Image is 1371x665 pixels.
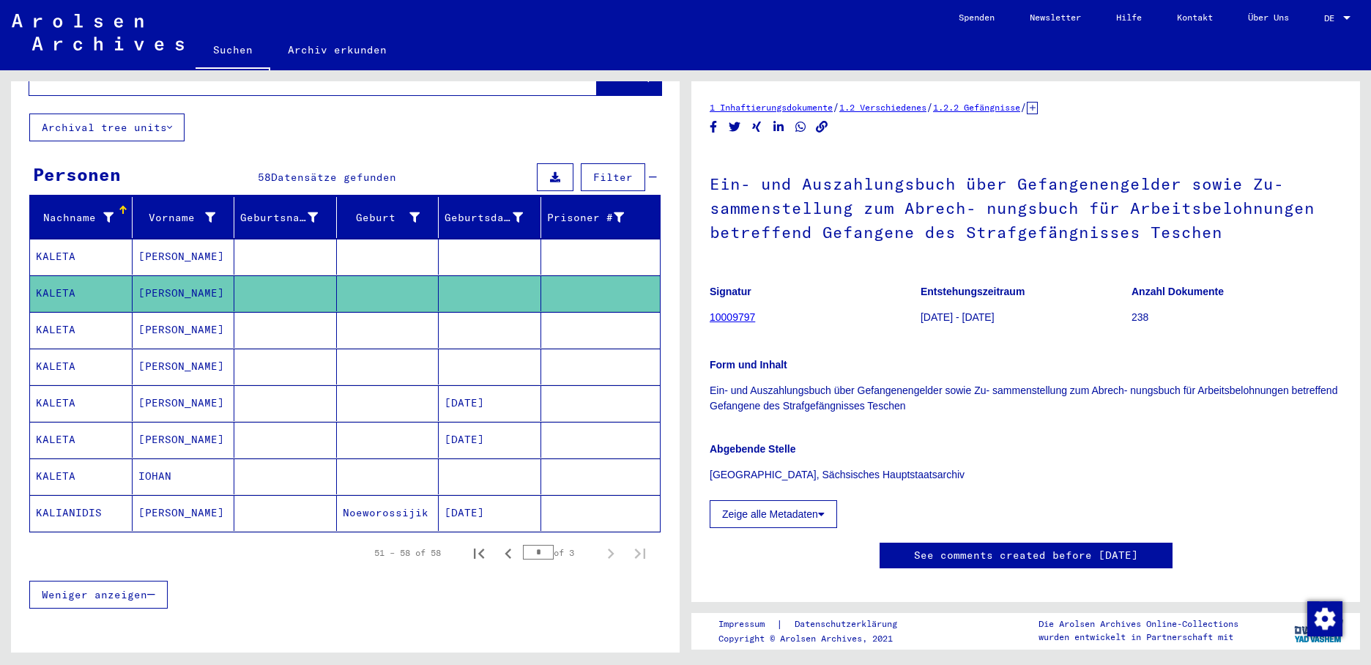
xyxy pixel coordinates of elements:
[445,206,541,229] div: Geburtsdatum
[133,275,235,311] mat-cell: [PERSON_NAME]
[337,495,439,531] mat-cell: Noeworossijik
[706,118,721,136] button: Share on Facebook
[541,197,661,238] mat-header-cell: Prisoner #
[1291,612,1346,649] img: yv_logo.png
[439,197,541,238] mat-header-cell: Geburtsdatum
[271,171,396,184] span: Datensätze gefunden
[710,443,795,455] b: Abgebende Stelle
[374,546,441,560] div: 51 – 58 of 58
[33,161,121,187] div: Personen
[1020,100,1027,114] span: /
[138,210,216,226] div: Vorname
[133,312,235,348] mat-cell: [PERSON_NAME]
[133,495,235,531] mat-cell: [PERSON_NAME]
[547,206,643,229] div: Prisoner #
[30,275,133,311] mat-cell: KALETA
[793,118,809,136] button: Share on WhatsApp
[547,210,625,226] div: Prisoner #
[270,32,404,67] a: Archiv erkunden
[625,538,655,568] button: Last page
[464,538,494,568] button: First page
[258,171,271,184] span: 58
[1324,13,1340,23] span: DE
[710,311,755,323] a: 10009797
[523,546,596,560] div: of 3
[30,385,133,421] mat-cell: KALETA
[343,210,420,226] div: Geburt‏
[1039,617,1238,631] p: Die Arolsen Archives Online-Collections
[133,458,235,494] mat-cell: IOHAN
[196,32,270,70] a: Suchen
[343,206,439,229] div: Geburt‏
[12,14,184,51] img: Arolsen_neg.svg
[833,100,839,114] span: /
[30,458,133,494] mat-cell: KALETA
[771,118,787,136] button: Share on LinkedIn
[133,422,235,458] mat-cell: [PERSON_NAME]
[29,114,185,141] button: Archival tree units
[921,286,1025,297] b: Entstehungszeitraum
[29,581,168,609] button: Weniger anzeigen
[234,197,337,238] mat-header-cell: Geburtsname
[1307,601,1342,636] img: Zustimmung ändern
[445,210,523,226] div: Geburtsdatum
[921,310,1131,325] p: [DATE] - [DATE]
[933,102,1020,113] a: 1.2.2 Gefängnisse
[494,538,523,568] button: Previous page
[593,171,633,184] span: Filter
[710,150,1342,263] h1: Ein- und Auszahlungsbuch über Gefangenengelder sowie Zu- sammenstellung zum Abrech- nungsbuch für...
[30,239,133,275] mat-cell: KALETA
[30,422,133,458] mat-cell: KALETA
[1039,631,1238,644] p: wurden entwickelt in Partnerschaft mit
[718,632,915,645] p: Copyright © Arolsen Archives, 2021
[30,197,133,238] mat-header-cell: Nachname
[36,206,132,229] div: Nachname
[36,210,114,226] div: Nachname
[240,206,336,229] div: Geburtsname
[581,163,645,191] button: Filter
[439,422,541,458] mat-cell: [DATE]
[133,239,235,275] mat-cell: [PERSON_NAME]
[133,385,235,421] mat-cell: [PERSON_NAME]
[596,538,625,568] button: Next page
[30,349,133,384] mat-cell: KALETA
[30,312,133,348] mat-cell: KALETA
[783,617,915,632] a: Datenschutzerklärung
[749,118,765,136] button: Share on Xing
[42,588,147,601] span: Weniger anzeigen
[727,118,743,136] button: Share on Twitter
[710,467,1342,483] p: [GEOGRAPHIC_DATA], Sächsisches Hauptstaatsarchiv
[839,102,926,113] a: 1.2 Verschiedenes
[439,495,541,531] mat-cell: [DATE]
[439,385,541,421] mat-cell: [DATE]
[710,286,751,297] b: Signatur
[718,617,776,632] a: Impressum
[710,500,837,528] button: Zeige alle Metadaten
[710,383,1342,414] p: Ein- und Auszahlungsbuch über Gefangenengelder sowie Zu- sammenstellung zum Abrech- nungsbuch für...
[240,210,318,226] div: Geburtsname
[914,548,1138,563] a: See comments created before [DATE]
[1132,310,1342,325] p: 238
[30,495,133,531] mat-cell: KALIANIDIS
[710,359,787,371] b: Form und Inhalt
[718,617,915,632] div: |
[138,206,234,229] div: Vorname
[133,197,235,238] mat-header-cell: Vorname
[926,100,933,114] span: /
[337,197,439,238] mat-header-cell: Geburt‏
[710,102,833,113] a: 1 Inhaftierungsdokumente
[814,118,830,136] button: Copy link
[133,349,235,384] mat-cell: [PERSON_NAME]
[1132,286,1224,297] b: Anzahl Dokumente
